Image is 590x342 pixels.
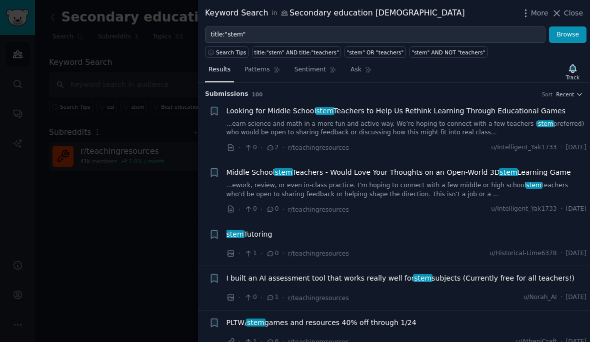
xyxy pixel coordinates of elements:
[226,273,574,284] span: I built an AI assessment tool that works really well for subjects (Currently free for all teachers!)
[499,168,518,176] span: stem
[254,49,339,56] div: title:"stem" AND title:"teachers"
[549,26,586,43] button: Browse
[566,74,579,81] div: Track
[244,205,256,214] span: 0
[556,91,574,98] span: Recent
[525,182,542,189] span: stem
[551,8,583,18] button: Close
[205,90,248,99] span: Submission s
[560,249,562,258] span: ·
[244,65,269,74] span: Patterns
[491,205,556,214] span: u/Intelligent_Yak1733
[282,204,284,215] span: ·
[489,249,557,258] span: u/Historical-Lime6378
[288,250,349,257] span: r/teachingresources
[566,249,586,258] span: [DATE]
[288,144,349,151] span: r/teachingresources
[266,205,278,214] span: 0
[260,142,262,153] span: ·
[225,230,245,238] span: stem
[564,8,583,18] span: Close
[205,26,545,43] input: Try a keyword related to your business
[274,168,293,176] span: stem
[266,249,278,258] span: 0
[246,319,265,327] span: stem
[491,143,556,152] span: u/Intelligent_Yak1733
[244,143,256,152] span: 0
[226,106,565,116] span: Looking for Middle School Teachers to Help Us Rethink Learning Through Educational Games
[315,107,335,115] span: stem
[347,62,375,82] a: Ask
[288,295,349,302] span: r/teachingresources
[238,248,240,259] span: ·
[244,293,256,302] span: 0
[542,91,553,98] div: Sort
[226,318,416,328] a: PLTW/stemgames and resources 40% off through 1/24
[282,142,284,153] span: ·
[537,120,554,127] span: stem
[282,293,284,303] span: ·
[238,204,240,215] span: ·
[409,46,487,58] a: "stem" AND NOT "teachers"
[344,46,406,58] a: "stem" OR "teachers"
[226,167,571,178] span: Middle School Teachers - Would Love Your Thoughts on an Open-World 3D Learning Game
[205,7,465,19] div: Keyword Search Secondary education [DEMOGRAPHIC_DATA]
[560,205,562,214] span: ·
[252,91,263,97] span: 100
[208,65,230,74] span: Results
[520,8,548,18] button: More
[266,293,278,302] span: 1
[241,62,283,82] a: Patterns
[244,249,256,258] span: 1
[205,46,248,58] button: Search Tips
[560,293,562,302] span: ·
[226,229,272,240] a: stemTutoring
[566,293,586,302] span: [DATE]
[271,9,277,18] span: in
[226,318,416,328] span: PLTW/ games and resources 40% off through 1/24
[531,8,548,18] span: More
[238,293,240,303] span: ·
[226,120,587,137] a: ...earn science and math in a more fun and active way. We’re hoping to connect with a few teacher...
[566,205,586,214] span: [DATE]
[411,49,485,56] div: "stem" AND NOT "teachers"
[266,143,278,152] span: 2
[282,248,284,259] span: ·
[226,273,574,284] a: I built an AI assessment tool that works really well forstemsubjects (Currently free for all teac...
[560,143,562,152] span: ·
[260,204,262,215] span: ·
[260,293,262,303] span: ·
[238,142,240,153] span: ·
[347,49,404,56] div: "stem" OR "teachers"
[226,229,272,240] span: Tutoring
[226,181,587,199] a: ...ework, review, or even in-class practice. I’m hoping to connect with a few middle or high scho...
[523,293,557,302] span: u/Norah_AI
[216,49,246,56] span: Search Tips
[291,62,340,82] a: Sentiment
[260,248,262,259] span: ·
[350,65,361,74] span: Ask
[288,206,349,213] span: r/teachingresources
[556,91,583,98] button: Recent
[205,62,234,82] a: Results
[294,65,326,74] span: Sentiment
[226,167,571,178] a: Middle SchoolstemTeachers - Would Love Your Thoughts on an Open-World 3DstemLearning Game
[566,143,586,152] span: [DATE]
[562,61,583,82] button: Track
[252,46,341,58] a: title:"stem" AND title:"teachers"
[226,106,565,116] a: Looking for Middle SchoolstemTeachers to Help Us Rethink Learning Through Educational Games
[413,274,432,282] span: stem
